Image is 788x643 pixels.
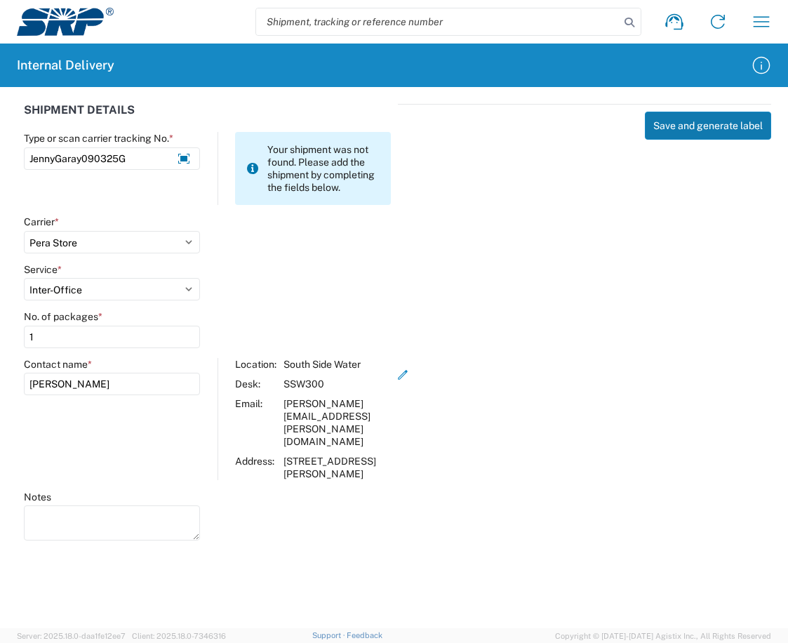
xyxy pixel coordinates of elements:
[24,310,102,323] label: No. of packages
[283,358,396,371] div: South Side Water
[235,358,276,371] div: Location:
[555,630,771,642] span: Copyright © [DATE]-[DATE] Agistix Inc., All Rights Reserved
[17,57,114,74] h2: Internal Delivery
[24,216,59,228] label: Carrier
[645,112,771,140] button: Save and generate label
[24,132,173,145] label: Type or scan carrier tracking No.
[256,8,620,35] input: Shipment, tracking or reference number
[283,455,396,480] div: [STREET_ADDRESS][PERSON_NAME]
[17,632,126,640] span: Server: 2025.18.0-daa1fe12ee7
[24,358,92,371] label: Contact name
[347,631,382,639] a: Feedback
[24,491,51,503] label: Notes
[235,378,276,390] div: Desk:
[235,397,276,448] div: Email:
[312,631,347,639] a: Support
[24,104,391,132] div: SHIPMENT DETAILS
[235,455,276,480] div: Address:
[283,378,396,390] div: SSW300
[24,263,62,276] label: Service
[132,632,226,640] span: Client: 2025.18.0-7346316
[267,143,380,194] span: Your shipment was not found. Please add the shipment by completing the fields below.
[17,8,114,36] img: srp
[283,397,396,448] div: [PERSON_NAME][EMAIL_ADDRESS][PERSON_NAME][DOMAIN_NAME]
